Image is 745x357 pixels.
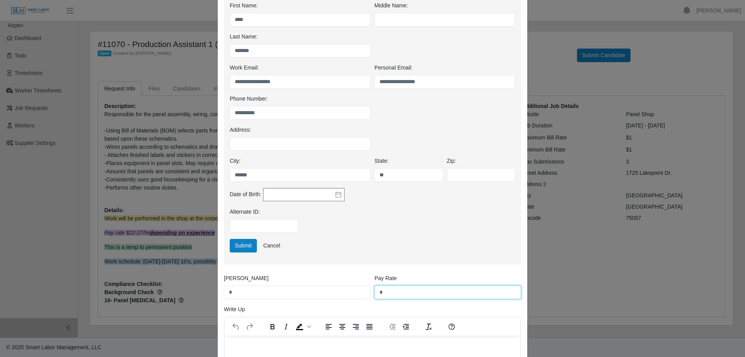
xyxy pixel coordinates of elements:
button: Justify [363,321,376,332]
button: Decrease indent [386,321,399,332]
label: Address: [230,126,251,134]
label: Write Up [224,305,245,313]
label: Last Name: [230,33,258,41]
button: Bold [266,321,279,332]
button: Align left [322,321,335,332]
label: Pay Rate [374,274,397,282]
button: Align right [349,321,362,332]
button: Align center [336,321,349,332]
label: Zip: [447,157,456,165]
label: [PERSON_NAME] [224,274,269,282]
button: Italic [279,321,293,332]
div: Background color Black [293,321,312,332]
label: Work Email: [230,64,259,72]
label: Phone Number: [230,95,268,103]
button: Undo [229,321,243,332]
label: State: [374,157,389,165]
button: Submit [230,239,257,253]
label: Alternate ID: [230,208,260,216]
label: Personal Email: [374,64,412,72]
a: Cancel [258,239,285,253]
button: Help [445,321,458,332]
button: Increase indent [399,321,412,332]
label: Date of Birth: [230,190,262,199]
body: Rich Text Area. Press ALT-0 for help. [6,6,289,15]
button: Clear formatting [422,321,435,332]
label: City: [230,157,241,165]
button: Redo [243,321,256,332]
